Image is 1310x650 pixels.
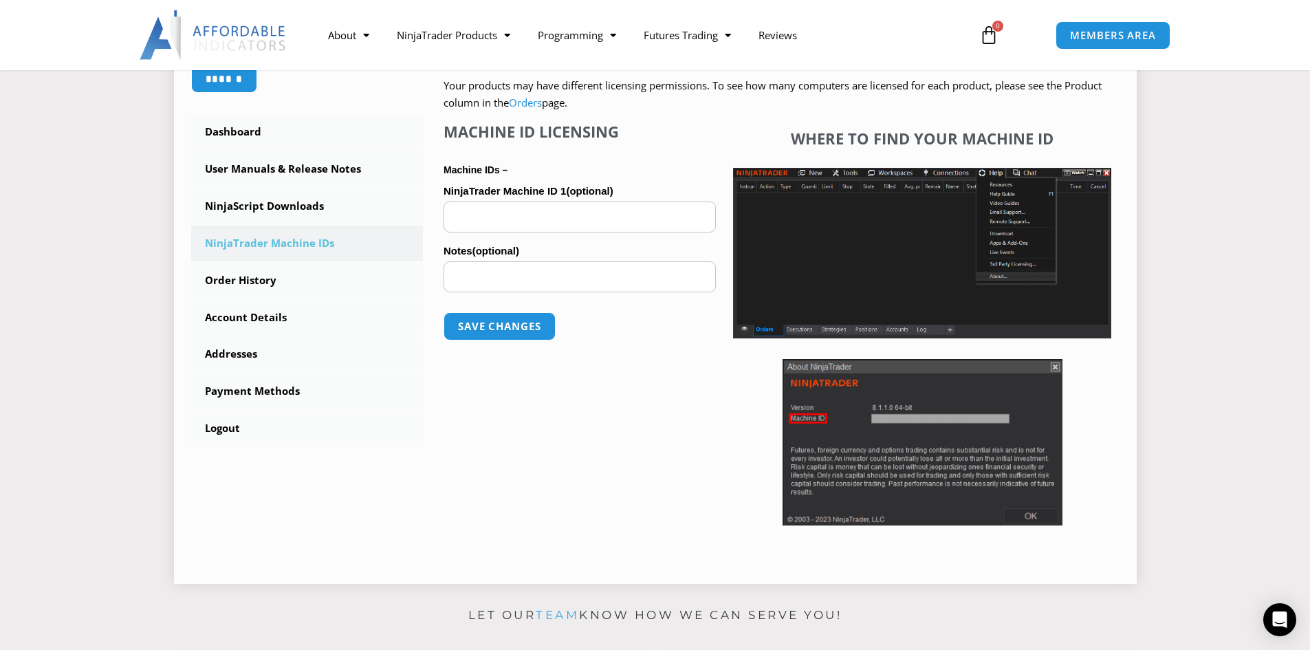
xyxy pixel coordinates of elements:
label: NinjaTrader Machine ID 1 [444,181,716,202]
a: About [314,19,383,51]
a: NinjaTrader Products [383,19,524,51]
strong: Machine IDs – [444,164,507,175]
nav: Menu [314,19,963,51]
a: Dashboard [191,114,424,150]
a: Payment Methods [191,373,424,409]
span: MEMBERS AREA [1070,30,1156,41]
label: Notes [444,241,716,261]
nav: Account pages [191,114,424,446]
span: (optional) [472,245,519,257]
a: Reviews [745,19,811,51]
span: Your products may have different licensing permissions. To see how many computers are licensed fo... [444,78,1102,110]
a: NinjaTrader Machine IDs [191,226,424,261]
a: MEMBERS AREA [1056,21,1170,50]
a: Orders [509,96,542,109]
a: NinjaScript Downloads [191,188,424,224]
button: Save changes [444,312,556,340]
a: Addresses [191,336,424,372]
a: Order History [191,263,424,299]
a: team [536,608,579,622]
span: (optional) [566,185,613,197]
img: Screenshot 2025-01-17 1155544 | Affordable Indicators – NinjaTrader [733,168,1111,338]
h4: Where to find your Machine ID [733,129,1111,147]
a: User Manuals & Release Notes [191,151,424,187]
a: Programming [524,19,630,51]
p: Let our know how we can serve you! [174,605,1137,627]
div: Open Intercom Messenger [1263,603,1296,636]
h4: Machine ID Licensing [444,122,716,140]
a: Futures Trading [630,19,745,51]
span: 0 [992,21,1003,32]
img: Screenshot 2025-01-17 114931 | Affordable Indicators – NinjaTrader [783,359,1062,526]
a: Account Details [191,300,424,336]
a: 0 [959,15,1019,55]
img: LogoAI | Affordable Indicators – NinjaTrader [140,10,287,60]
a: Logout [191,411,424,446]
